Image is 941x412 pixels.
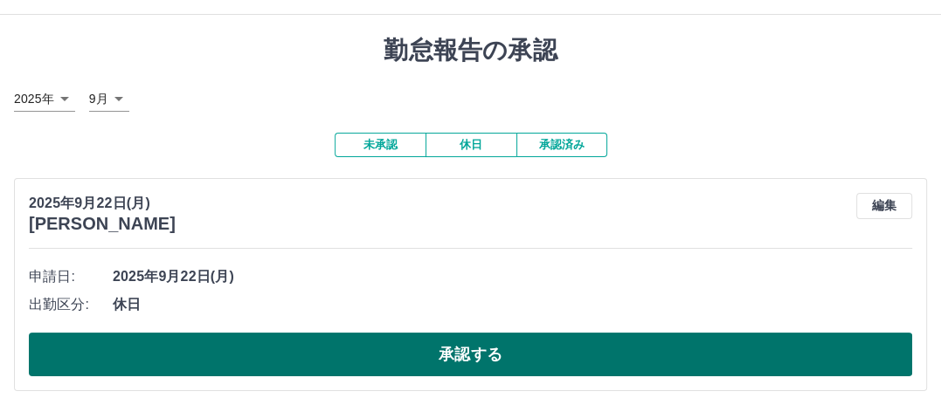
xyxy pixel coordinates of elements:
span: 休日 [113,294,912,315]
div: 9月 [89,86,129,112]
div: 2025年 [14,86,75,112]
button: 休日 [426,133,516,157]
button: 未承認 [335,133,426,157]
h3: [PERSON_NAME] [29,214,176,234]
p: 2025年9月22日(月) [29,193,176,214]
span: 出勤区分: [29,294,113,315]
button: 承認済み [516,133,607,157]
span: 2025年9月22日(月) [113,266,912,287]
button: 承認する [29,333,912,376]
button: 編集 [856,193,912,219]
span: 申請日: [29,266,113,287]
h1: 勤怠報告の承認 [14,36,927,65]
